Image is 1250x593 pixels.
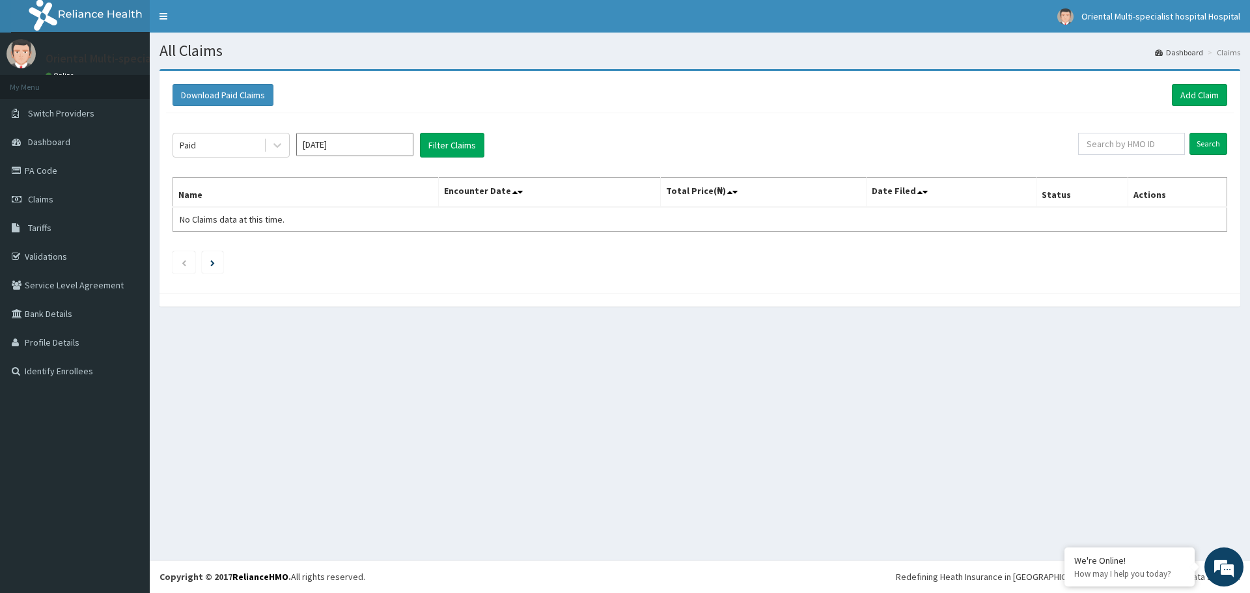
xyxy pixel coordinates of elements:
[232,571,288,583] a: RelianceHMO
[28,136,70,148] span: Dashboard
[1074,568,1185,579] p: How may I help you today?
[1078,133,1185,155] input: Search by HMO ID
[896,570,1240,583] div: Redefining Heath Insurance in [GEOGRAPHIC_DATA] using Telemedicine and Data Science!
[866,178,1036,208] th: Date Filed
[1189,133,1227,155] input: Search
[1074,555,1185,566] div: We're Online!
[160,571,291,583] strong: Copyright © 2017 .
[438,178,660,208] th: Encounter Date
[1204,47,1240,58] li: Claims
[1155,47,1203,58] a: Dashboard
[173,84,273,106] button: Download Paid Claims
[181,256,187,268] a: Previous page
[46,53,257,64] p: Oriental Multi-specialist hospital Hospital
[7,39,36,68] img: User Image
[28,193,53,205] span: Claims
[660,178,866,208] th: Total Price(₦)
[1036,178,1128,208] th: Status
[1128,178,1227,208] th: Actions
[173,178,439,208] th: Name
[180,139,196,152] div: Paid
[1057,8,1074,25] img: User Image
[46,71,77,80] a: Online
[180,214,285,225] span: No Claims data at this time.
[420,133,484,158] button: Filter Claims
[28,222,51,234] span: Tariffs
[160,42,1240,59] h1: All Claims
[150,560,1250,593] footer: All rights reserved.
[1081,10,1240,22] span: Oriental Multi-specialist hospital Hospital
[1172,84,1227,106] a: Add Claim
[28,107,94,119] span: Switch Providers
[210,256,215,268] a: Next page
[296,133,413,156] input: Select Month and Year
